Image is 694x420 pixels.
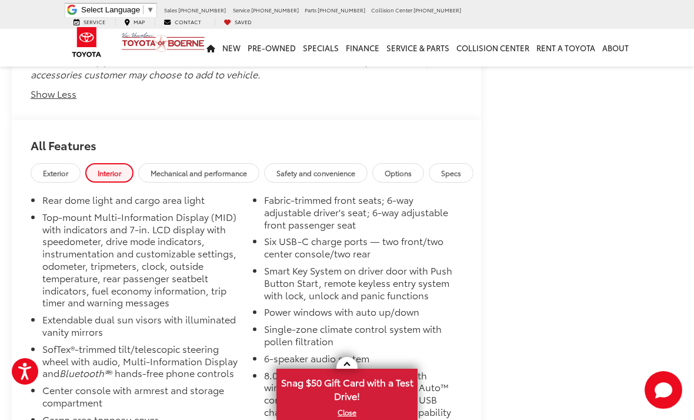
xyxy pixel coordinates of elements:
li: Fabric-trimmed front seats; 6-way adjustable driver's seat; 6-way adjustable front passenger seat [264,194,462,235]
span: Exterior [43,168,68,178]
a: Contact [155,18,210,26]
span: Select Language [81,5,140,14]
li: Single-zone climate control system with pollen filtration [264,323,462,352]
span: Collision Center [371,6,412,14]
img: Vic Vaughan Toyota of Boerne [121,32,205,52]
li: Center console with armrest and storage compartment [42,384,241,414]
li: Rear dome light and cargo area light [42,194,241,211]
button: Toggle Chat Window [645,371,682,409]
li: Top-mount Multi-Information Display (MID) with indicators and 7-in. LCD display with speedometer,... [42,211,241,313]
a: Collision Center [453,29,533,67]
a: Service [65,18,114,26]
span: Sales [164,6,177,14]
svg: Start Chat [645,371,682,409]
li: 6-speaker audio system [264,352,462,369]
a: Service & Parts: Opens in a new tab [383,29,453,67]
a: Home [203,29,219,67]
span: Mechanical and performance [151,168,247,178]
span: [PHONE_NUMBER] [251,6,299,14]
li: Smart Key System on driver door with Push Button Start, remote keyless entry system with lock, un... [264,264,462,306]
li: Extendable dual sun visors with illuminated vanity mirrors [42,313,241,343]
span: ▼ [146,5,154,14]
img: Toyota [65,23,109,61]
a: Pre-Owned [244,29,299,67]
span: Map [134,18,145,25]
span: Parts [305,6,316,14]
span: Options [385,168,412,178]
a: Specials [299,29,342,67]
li: SofTex®-trimmed tilt/telescopic steering wheel with audio, Multi-Information Display and ® hands-... [42,343,241,384]
a: About [599,29,632,67]
button: Show Less [31,87,76,101]
span: [PHONE_NUMBER] [318,6,365,14]
a: My Saved Vehicles [215,18,261,26]
a: New [219,29,244,67]
span: ​ [143,5,144,14]
span: [PHONE_NUMBER] [178,6,226,14]
span: Service [233,6,250,14]
a: Finance [342,29,383,67]
h2: All Features [12,120,481,163]
span: Specs [441,168,461,178]
span: Service [84,18,105,25]
a: Rent a Toyota [533,29,599,67]
span: Contact [175,18,201,25]
span: Safety and convenience [276,168,355,178]
li: Six USB-C charge ports — two front/two center console/two rear [264,235,462,264]
em: Bluetooth® [59,366,108,379]
span: Saved [235,18,252,25]
a: Select Language​ [81,5,154,14]
li: Power windows with auto up/down [264,306,462,323]
span: Snag $50 Gift Card with a Test Drive! [278,370,416,406]
a: Map [115,18,154,26]
span: [PHONE_NUMBER] [413,6,461,14]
